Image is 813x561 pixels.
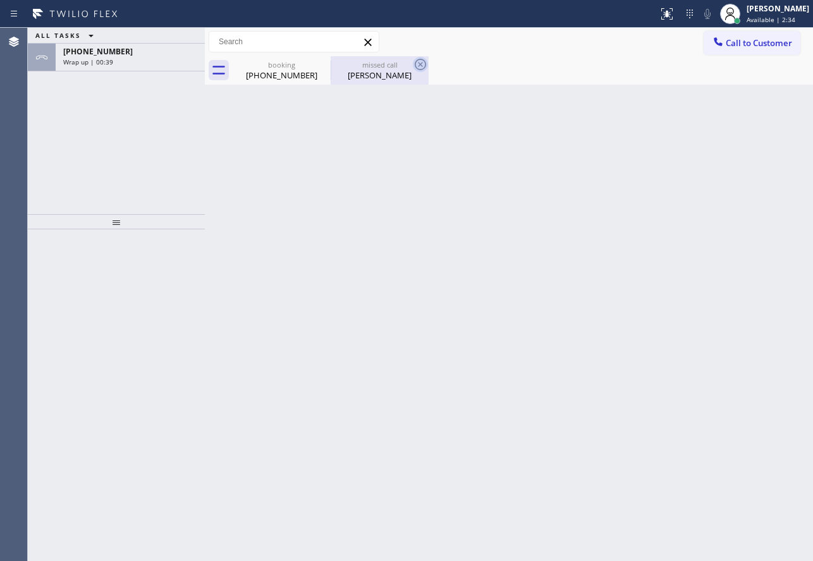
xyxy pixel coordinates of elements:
[63,57,113,66] span: Wrap up | 00:39
[63,46,133,57] span: [PHONE_NUMBER]
[747,15,795,24] span: Available | 2:34
[704,31,800,55] button: Call to Customer
[234,69,329,81] div: [PHONE_NUMBER]
[234,60,329,69] div: booking
[747,3,809,14] div: [PERSON_NAME]
[332,69,427,81] div: [PERSON_NAME]
[28,28,106,43] button: ALL TASKS
[35,31,81,40] span: ALL TASKS
[332,60,427,69] div: missed call
[726,37,792,49] span: Call to Customer
[234,56,329,85] div: (971) 703-0182
[332,56,427,85] div: Dave Gordon
[699,5,716,23] button: Mute
[209,32,379,52] input: Search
